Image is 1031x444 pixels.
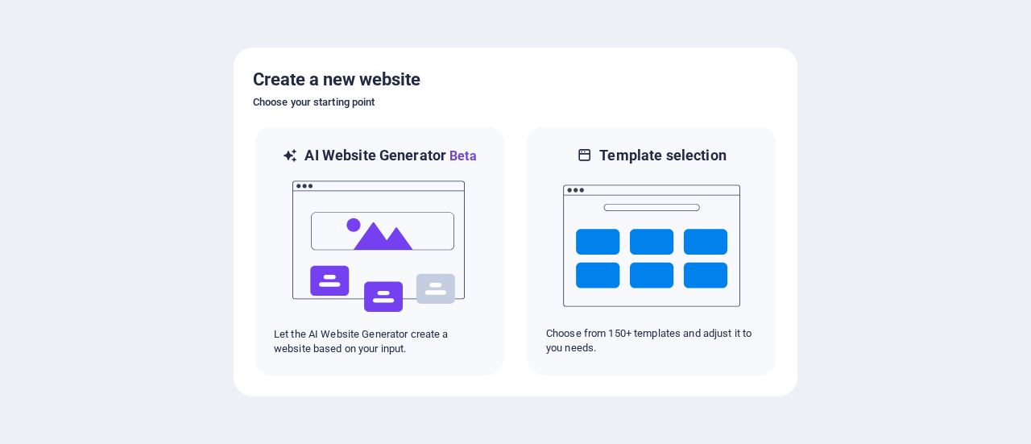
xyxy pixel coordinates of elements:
[546,326,757,355] p: Choose from 150+ templates and adjust it to you needs.
[253,67,778,93] h5: Create a new website
[525,125,778,377] div: Template selectionChoose from 150+ templates and adjust it to you needs.
[304,146,476,166] h6: AI Website Generator
[253,93,778,112] h6: Choose your starting point
[291,166,468,327] img: ai
[446,148,477,164] span: Beta
[253,125,506,377] div: AI Website GeneratorBetaaiLet the AI Website Generator create a website based on your input.
[274,327,485,356] p: Let the AI Website Generator create a website based on your input.
[599,146,726,165] h6: Template selection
